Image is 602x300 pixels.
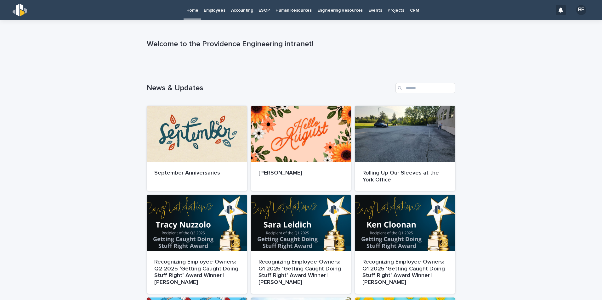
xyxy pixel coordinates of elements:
img: s5b5MGTdWwFoU4EDV7nw [13,4,27,16]
a: Rolling Up Our Sleeves at the York Office [355,106,455,191]
p: Recognizing Employee-Owners: Q1 2025 ‘Getting Caught Doing Stuff Right’ Award Winner | [PERSON_NAME] [258,259,344,286]
p: Recognizing Employee-Owners: Q1 2025 ‘Getting Caught Doing Stuff Right’ Award Winner | [PERSON_NAME] [362,259,448,286]
a: Recognizing Employee-Owners: Q1 2025 ‘Getting Caught Doing Stuff Right’ Award Winner | [PERSON_NAME] [355,195,455,293]
a: September Anniversaries [147,106,247,191]
a: [PERSON_NAME] [251,106,351,191]
a: Recognizing Employee-Owners: Q2 2025 ‘Getting Caught Doing Stuff Right’ Award Winner | [PERSON_NAME] [147,195,247,293]
h1: News & Updates [147,84,393,93]
p: [PERSON_NAME] [258,170,344,177]
p: Rolling Up Our Sleeves at the York Office [362,170,448,183]
a: Recognizing Employee-Owners: Q1 2025 ‘Getting Caught Doing Stuff Right’ Award Winner | [PERSON_NAME] [251,195,351,293]
p: Recognizing Employee-Owners: Q2 2025 ‘Getting Caught Doing Stuff Right’ Award Winner | [PERSON_NAME] [154,259,240,286]
p: September Anniversaries [154,170,240,177]
div: BF [576,5,586,15]
input: Search [395,83,455,93]
p: Welcome to the Providence Engineering intranet! [147,40,453,49]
